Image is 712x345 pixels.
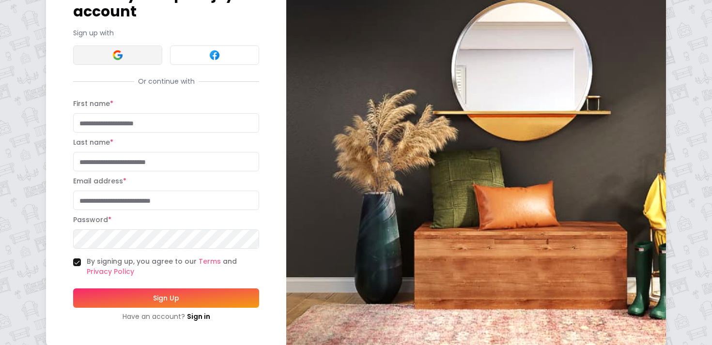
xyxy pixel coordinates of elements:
[199,256,221,266] a: Terms
[73,288,259,308] button: Sign Up
[112,49,124,61] img: Google signin
[73,176,126,186] label: Email address
[73,312,259,321] div: Have an account?
[73,215,111,225] label: Password
[73,137,113,147] label: Last name
[87,267,134,276] a: Privacy Policy
[73,28,259,38] p: Sign up with
[134,76,199,86] span: Or continue with
[87,256,259,277] label: By signing up, you agree to our and
[209,49,220,61] img: Facebook signin
[73,99,113,108] label: First name
[187,312,210,321] a: Sign in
